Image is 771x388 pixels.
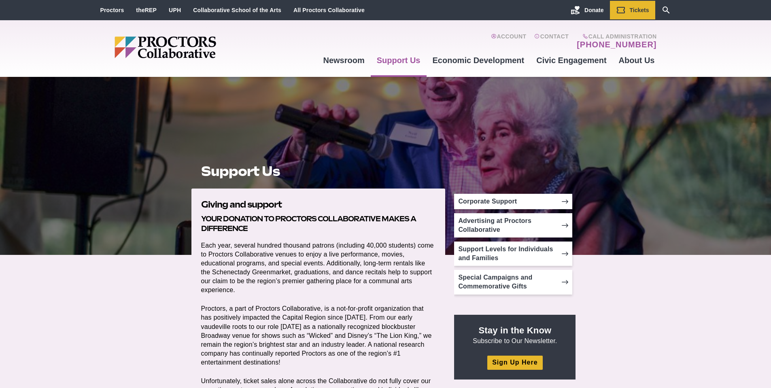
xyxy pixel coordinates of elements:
a: Proctors [100,7,124,13]
span: Call Administration [574,33,656,40]
a: [PHONE_NUMBER] [577,40,656,49]
strong: Stay in the Know [479,325,552,335]
p: Subscribe to Our Newsletter. [464,324,566,346]
a: Search [655,1,677,19]
a: UPH [169,7,181,13]
a: Newsroom [317,49,370,71]
img: Proctors logo [115,36,278,58]
a: Support Us [371,49,427,71]
a: Donate [565,1,610,19]
a: Collaborative School of the Arts [193,7,281,13]
a: Contact [534,33,569,49]
a: Support Levels for Individuals and Families [454,242,572,266]
a: Advertising at Proctors Collaborative [454,213,572,237]
p: Proctors, a part of Proctors Collaborative, is a not-for-profit organization that has positively ... [201,304,436,367]
span: Tickets [630,7,649,13]
h2: Giving and support [201,198,436,211]
a: Civic Engagement [530,49,612,71]
a: theREP [136,7,157,13]
a: Special Campaigns and Commemorative Gifts [454,270,572,294]
a: Tickets [610,1,655,19]
h3: Your donation to Proctors Collaborative makes a difference [201,214,436,233]
a: All Proctors Collaborative [293,7,365,13]
a: Sign Up Here [487,356,542,370]
a: About Us [613,49,661,71]
span: Donate [584,7,603,13]
a: Economic Development [427,49,531,71]
a: Account [491,33,526,49]
a: Corporate Support [454,194,572,209]
h1: Support Us [201,163,436,179]
p: Each year, several hundred thousand patrons (including 40,000 students) come to Proctors Collabor... [201,241,436,295]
